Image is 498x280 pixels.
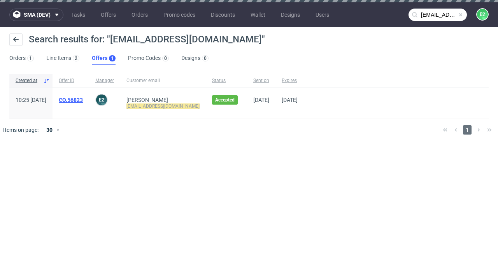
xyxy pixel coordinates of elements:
[29,34,265,45] span: Search results for: "[EMAIL_ADDRESS][DOMAIN_NAME]"
[9,52,34,65] a: Orders1
[67,9,90,21] a: Tasks
[75,56,77,61] div: 2
[206,9,240,21] a: Discounts
[126,77,200,84] span: Customer email
[282,97,298,103] span: [DATE]
[3,126,39,134] span: Items on page:
[477,9,488,20] figcaption: e2
[246,9,270,21] a: Wallet
[59,77,83,84] span: Offer ID
[276,9,305,21] a: Designs
[181,52,209,65] a: Designs0
[463,125,472,135] span: 1
[29,56,32,61] div: 1
[215,97,235,103] span: Accepted
[204,56,207,61] div: 0
[159,9,200,21] a: Promo codes
[164,56,167,61] div: 0
[46,52,79,65] a: Line Items2
[126,97,168,103] a: [PERSON_NAME]
[282,77,298,84] span: Expires
[24,12,51,17] span: sma (dev)
[96,9,121,21] a: Offers
[42,124,56,135] div: 30
[92,52,116,65] a: Offers1
[253,77,269,84] span: Sent on
[126,103,200,109] mark: [EMAIL_ADDRESS][DOMAIN_NAME]
[96,94,107,105] figcaption: e2
[311,9,334,21] a: Users
[9,9,63,21] button: sma (dev)
[111,56,114,61] div: 1
[16,97,46,103] span: 10:25 [DATE]
[59,97,83,103] a: CO.56823
[127,9,153,21] a: Orders
[95,77,114,84] span: Manager
[16,77,40,84] span: Created at
[212,77,241,84] span: Status
[253,97,269,103] span: [DATE]
[128,52,169,65] a: Promo Codes0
